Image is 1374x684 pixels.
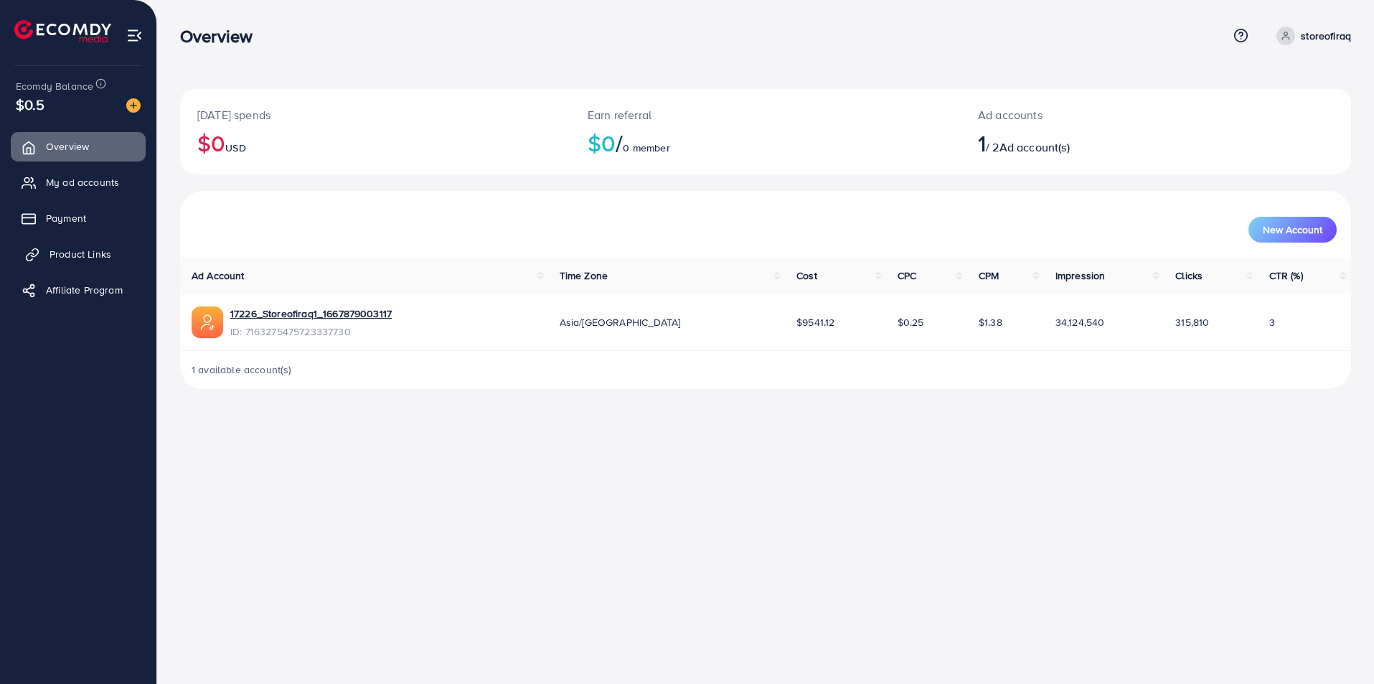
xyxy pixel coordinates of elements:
[46,139,89,154] span: Overview
[1269,315,1275,329] span: 3
[978,126,986,159] span: 1
[1263,225,1322,235] span: New Account
[11,276,146,304] a: Affiliate Program
[588,129,944,156] h2: $0
[50,247,111,261] span: Product Links
[46,283,123,297] span: Affiliate Program
[898,268,916,283] span: CPC
[898,315,924,329] span: $0.25
[197,129,553,156] h2: $0
[1269,268,1303,283] span: CTR (%)
[623,141,669,155] span: 0 member
[11,132,146,161] a: Overview
[1313,619,1363,673] iframe: Chat
[1055,315,1105,329] span: 34,124,540
[11,204,146,233] a: Payment
[979,315,1002,329] span: $1.38
[588,106,944,123] p: Earn referral
[16,79,93,93] span: Ecomdy Balance
[192,306,223,338] img: ic-ads-acc.e4c84228.svg
[126,27,143,44] img: menu
[46,175,119,189] span: My ad accounts
[16,94,45,115] span: $0.5
[11,168,146,197] a: My ad accounts
[126,98,141,113] img: image
[978,106,1236,123] p: Ad accounts
[796,268,817,283] span: Cost
[978,129,1236,156] h2: / 2
[796,315,834,329] span: $9541.12
[979,268,999,283] span: CPM
[1055,268,1106,283] span: Impression
[1248,217,1337,243] button: New Account
[180,26,264,47] h3: Overview
[1271,27,1351,45] a: storeofiraq
[999,139,1070,155] span: Ad account(s)
[1175,315,1209,329] span: 315,810
[616,126,623,159] span: /
[192,268,245,283] span: Ad Account
[1301,27,1351,44] p: storeofiraq
[14,20,111,42] img: logo
[192,362,292,377] span: 1 available account(s)
[11,240,146,268] a: Product Links
[1175,268,1203,283] span: Clicks
[230,306,392,321] a: 17226_Storeofiraq1_1667879003117
[230,324,392,339] span: ID: 7163275475723337730
[197,106,553,123] p: [DATE] spends
[560,315,681,329] span: Asia/[GEOGRAPHIC_DATA]
[225,141,245,155] span: USD
[46,211,86,225] span: Payment
[560,268,608,283] span: Time Zone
